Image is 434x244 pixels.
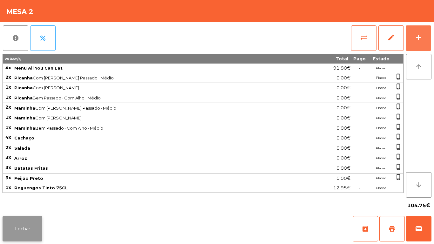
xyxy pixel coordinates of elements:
td: Placed [368,103,394,113]
td: Placed [368,163,394,173]
span: 2x [5,145,11,150]
span: percent [39,34,47,42]
span: phone_iphone [395,103,402,110]
span: 3x [5,175,11,180]
i: arrow_downward [415,181,423,189]
span: Maminha [14,105,35,111]
td: Placed [368,153,394,163]
span: 1x [5,185,11,190]
span: 1x [5,125,11,130]
span: 4x [5,65,11,71]
span: 28 item(s) [4,57,21,61]
span: archive [362,225,369,233]
td: Placed [368,113,394,123]
span: phone_iphone [395,124,402,130]
span: 0.00€ [336,104,350,112]
td: Placed [368,183,394,193]
div: add [415,34,422,41]
span: 0.00€ [336,154,350,162]
span: Cachaço [14,135,34,140]
span: 0.00€ [336,144,350,152]
span: phone_iphone [395,113,402,120]
span: 2x [5,74,11,80]
button: arrow_downward [406,172,431,198]
td: Placed [368,143,394,153]
th: Total [301,54,351,64]
td: Placed [368,123,394,133]
span: print [388,225,396,233]
th: Pago [351,54,368,64]
button: edit [378,25,404,51]
span: Picanha [14,75,33,80]
span: 0.00€ [336,94,350,102]
button: archive [353,216,378,241]
span: phone_iphone [395,83,402,90]
span: Arroz [14,156,27,161]
span: Com [PERSON_NAME] [14,115,301,120]
span: Com [PERSON_NAME] Passado · Médio [14,75,301,80]
span: Batatas Fritas [14,166,48,171]
span: 4x [5,134,11,140]
span: 0.00€ [336,134,350,142]
th: Estado [368,54,394,64]
button: percent [30,25,56,51]
button: arrow_upward [406,54,431,79]
span: Bem Passado · Com Alho · Médio [14,125,301,131]
span: 3x [5,154,11,160]
span: Picanha [14,85,33,90]
span: phone_iphone [395,153,402,160]
span: phone_iphone [395,73,402,80]
span: Maminha [14,125,35,131]
span: - [359,185,361,191]
span: phone_iphone [395,133,402,140]
span: Maminha [14,115,35,120]
button: Fechar [3,216,42,241]
span: 12.95€ [333,184,350,192]
span: sync_alt [360,34,368,41]
span: edit [387,34,395,41]
span: Salada [14,146,30,151]
button: wallet [406,216,431,241]
span: Com [PERSON_NAME] Passado · Médio [14,105,301,111]
button: sync_alt [351,25,376,51]
span: Picanha [14,95,33,100]
span: 0.00€ [336,124,350,132]
span: Menu All You Can Eat [14,65,63,71]
span: phone_iphone [395,174,402,180]
span: Com [PERSON_NAME] [14,85,301,90]
span: Bem Passado · Com Alho · Médio [14,95,301,100]
td: Placed [368,64,394,73]
span: 2x [5,104,11,110]
span: 0.00€ [336,114,350,122]
span: report [12,34,19,42]
button: add [406,25,431,51]
button: print [379,216,405,241]
td: Placed [368,83,394,93]
span: phone_iphone [395,164,402,170]
span: 0.00€ [336,164,350,173]
span: 104.75€ [407,201,430,210]
td: Placed [368,73,394,83]
span: Feijão Preto [14,176,43,181]
span: 3x [5,165,11,170]
td: Placed [368,93,394,103]
span: 91.80€ [333,64,350,72]
span: phone_iphone [395,93,402,100]
span: Reguengos Tinto 75CL [14,185,68,190]
span: phone_iphone [395,144,402,150]
span: 0.00€ [336,174,350,183]
span: 1x [5,84,11,90]
span: wallet [415,225,423,233]
i: arrow_upward [415,63,423,71]
td: Placed [368,173,394,184]
span: 0.00€ [336,74,350,82]
span: 1x [5,114,11,120]
span: 1x [5,94,11,100]
h4: Mesa 2 [6,7,33,17]
td: Placed [368,133,394,143]
span: - [359,65,361,71]
span: 0.00€ [336,84,350,92]
button: report [3,25,28,51]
